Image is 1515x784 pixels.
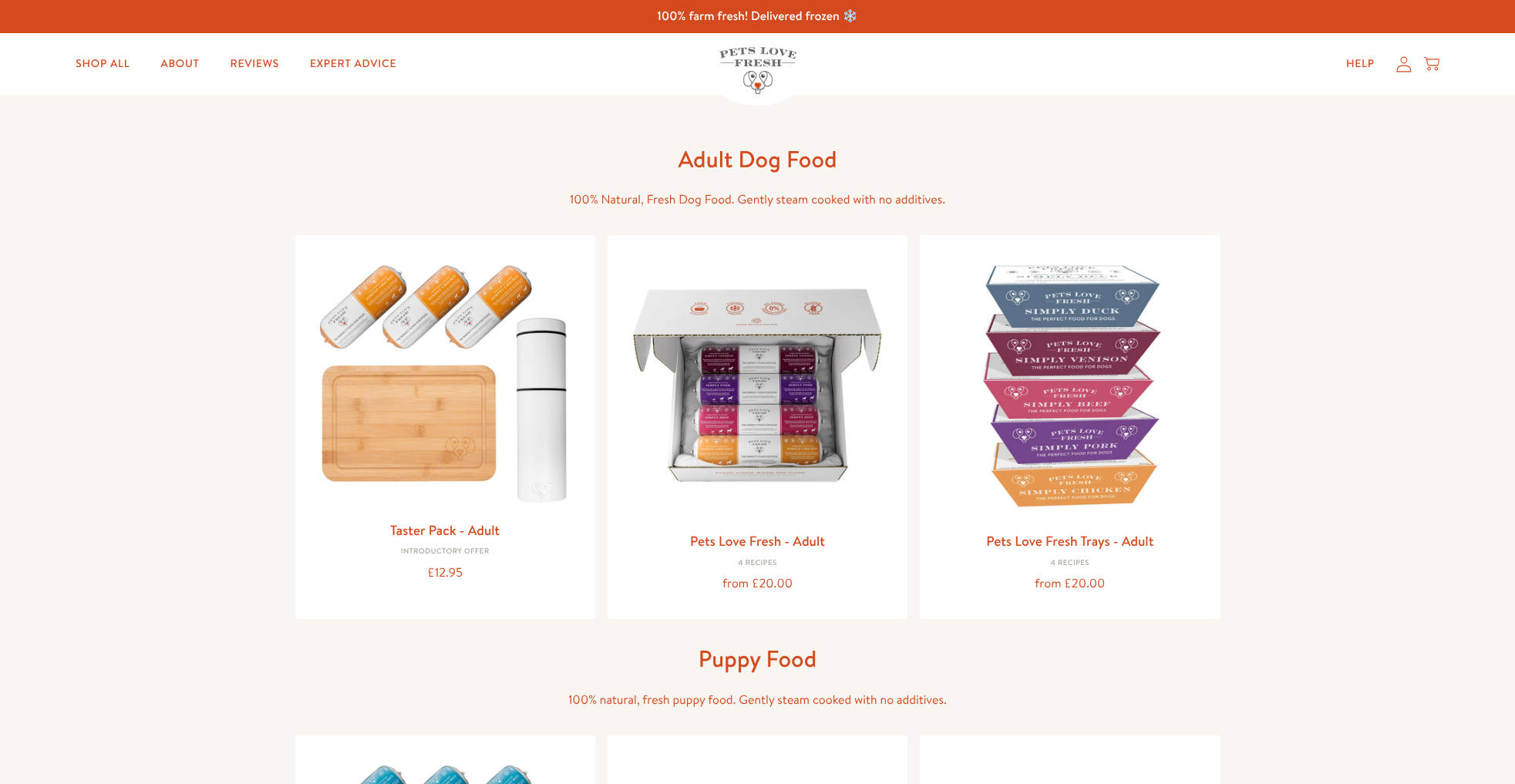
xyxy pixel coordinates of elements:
[511,644,1005,674] h1: Puppy Food
[570,191,945,208] span: 100% Natural, Fresh Dog Food. Gently steam cooked with no additives.
[719,47,796,94] img: Pets Love Fresh
[63,49,142,79] a: Shop All
[148,49,211,79] a: About
[932,559,1207,568] div: 4 Recipes
[308,563,583,584] div: £12.95
[986,531,1153,550] a: Pets Love Fresh Trays - Adult
[218,49,291,79] a: Reviews
[620,559,895,568] div: 4 Recipes
[308,547,583,557] div: Introductory Offer
[690,531,825,550] a: Pets Love Fresh - Adult
[390,520,500,540] a: Taster Pack - Adult
[568,691,947,708] span: 100% natural, fresh puppy food. Gently steam cooked with no additives.
[511,144,1005,174] h1: Adult Dog Food
[620,247,895,523] img: Pets Love Fresh - Adult
[298,49,409,79] a: Expert Advice
[932,574,1207,594] div: from £20.00
[308,247,583,512] img: Taster Pack - Adult
[932,247,1207,523] img: Pets Love Fresh Trays - Adult
[620,574,895,594] div: from £20.00
[1334,49,1387,79] a: Help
